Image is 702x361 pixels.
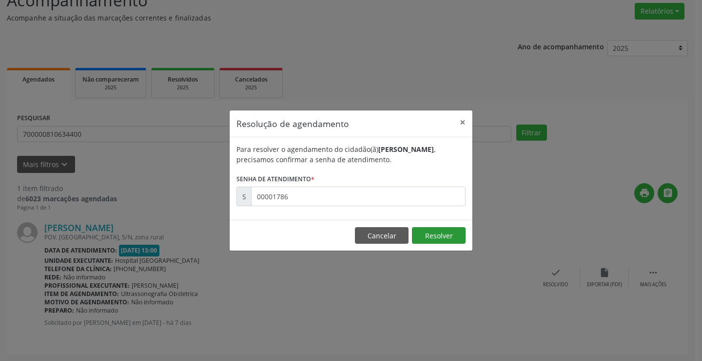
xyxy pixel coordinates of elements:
button: Resolver [412,227,466,244]
div: S [236,187,252,206]
label: Senha de atendimento [236,171,314,187]
button: Close [453,110,472,134]
div: Para resolver o agendamento do cidadão(ã) , precisamos confirmar a senha de atendimento. [236,144,466,165]
b: [PERSON_NAME] [378,145,434,154]
h5: Resolução de agendamento [236,117,349,130]
button: Cancelar [355,227,409,244]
